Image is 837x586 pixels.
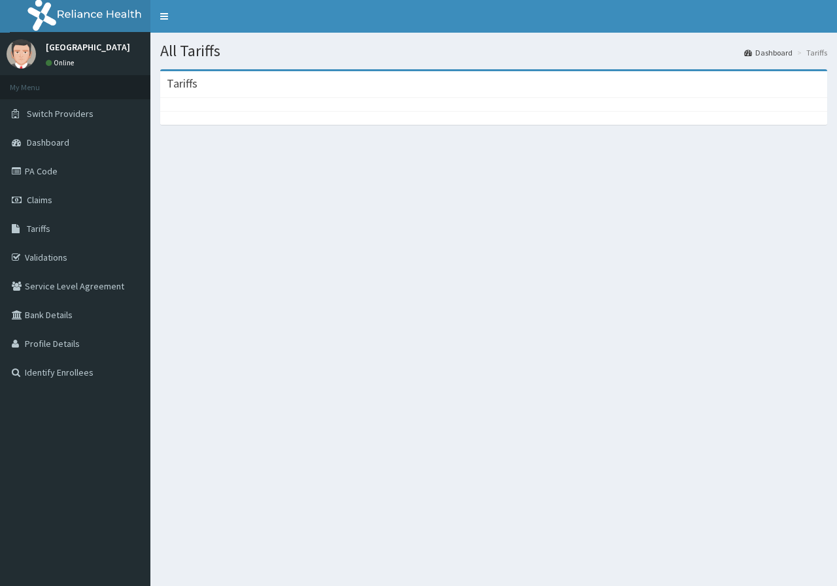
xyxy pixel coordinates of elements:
span: Claims [27,194,52,206]
img: User Image [7,39,36,69]
h3: Tariffs [167,78,197,90]
a: Dashboard [744,47,793,58]
span: Switch Providers [27,108,94,120]
p: [GEOGRAPHIC_DATA] [46,42,130,52]
h1: All Tariffs [160,42,827,59]
li: Tariffs [794,47,827,58]
a: Online [46,58,77,67]
span: Tariffs [27,223,50,235]
span: Dashboard [27,137,69,148]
